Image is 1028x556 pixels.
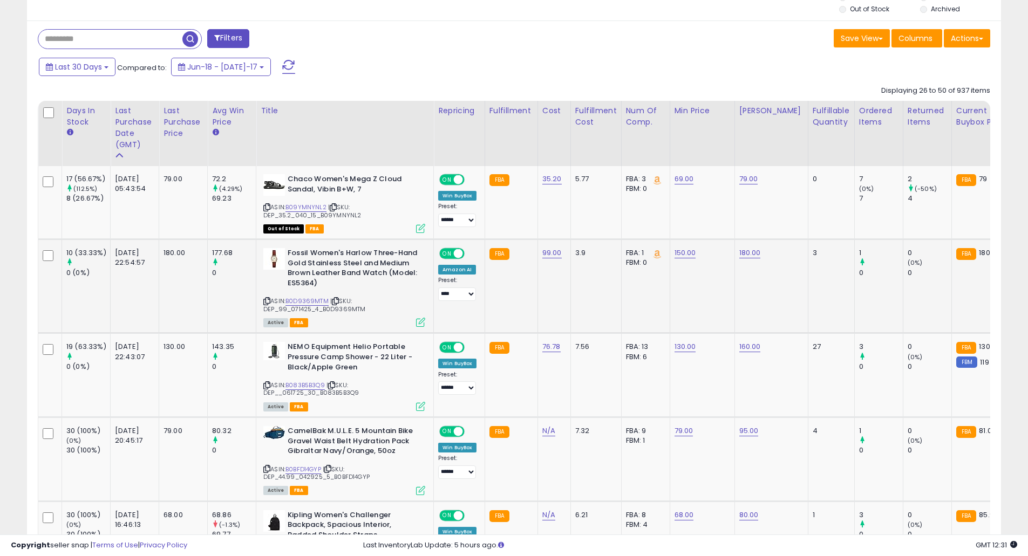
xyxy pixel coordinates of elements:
div: 17 (56.67%) [66,174,110,184]
div: 0 [212,268,256,278]
div: 68.86 [212,510,256,520]
div: Last InventoryLab Update: 5 hours ago. [363,540,1017,551]
div: 80.32 [212,426,256,436]
small: FBA [956,510,976,522]
div: Preset: [438,455,476,479]
div: FBA: 9 [626,426,662,436]
div: 72.2 [212,174,256,184]
div: Cost [542,105,566,116]
small: Days In Stock. [66,128,73,138]
small: FBA [489,342,509,354]
div: Min Price [675,105,730,116]
div: 19 (63.33%) [66,342,110,352]
span: FBA [290,318,308,327]
div: seller snap | | [11,540,187,551]
span: | SKU: DEP__061725_30_B083B5B3Q9 [263,381,359,397]
small: (112.5%) [73,184,97,193]
span: OFF [463,249,480,258]
div: 2 [908,174,951,184]
small: FBA [956,248,976,260]
div: Win BuyBox [438,443,476,452]
span: All listings currently available for purchase on Amazon [263,486,288,495]
div: Ordered Items [859,105,898,128]
a: 150.00 [675,248,696,258]
div: 30 (100%) [66,445,110,455]
div: 0 [908,362,951,372]
a: B083B5B3Q9 [285,381,325,390]
small: (4.29%) [219,184,242,193]
div: 30 (100%) [66,510,110,520]
span: OFF [463,427,480,436]
div: 0 [212,445,256,455]
a: 68.00 [675,510,694,520]
a: B0D9369MTM [285,297,329,306]
div: 0 [908,426,951,436]
div: Returned Items [908,105,947,128]
span: FBA [305,224,324,234]
div: 180.00 [164,248,199,258]
a: 80.00 [739,510,759,520]
span: ON [440,249,454,258]
div: 27 [813,342,846,352]
span: ON [440,175,454,184]
small: FBA [956,342,976,354]
div: ASIN: [263,342,425,410]
a: 160.00 [739,341,761,352]
small: (0%) [908,520,923,529]
span: 130.09 [979,341,1000,352]
small: (0%) [908,258,923,267]
div: Days In Stock [66,105,106,128]
small: FBM [956,356,977,368]
button: Jun-18 - [DATE]-17 [171,58,271,76]
button: Filters [207,29,249,48]
div: 7 [859,174,903,184]
div: 0 [908,342,951,352]
div: ASIN: [263,248,425,326]
span: FBA [290,402,308,411]
a: 79.00 [739,174,758,184]
span: All listings that are currently out of stock and unavailable for purchase on Amazon [263,224,304,234]
a: 69.00 [675,174,694,184]
div: 3 [859,342,903,352]
b: Kipling Women's Challenger Backpack, Spacious Interior, Padded Shoulder Straps, Accessories Organ... [288,510,419,553]
a: N/A [542,425,555,436]
div: Win BuyBox [438,191,476,201]
a: Terms of Use [92,540,138,550]
span: 79 [979,174,987,184]
div: 7 [859,194,903,203]
div: 4 [908,194,951,203]
div: 69.23 [212,194,256,203]
div: Fulfillable Quantity [813,105,850,128]
div: [DATE] 20:45:17 [115,426,151,445]
img: 31hw2XaIdPL._SL40_.jpg [263,510,285,532]
div: 79.00 [164,426,199,436]
span: | SKU: DEP_99_071425_4_B0D9369MTM [263,297,365,313]
div: 7.32 [575,426,613,436]
span: 85.97 [979,510,998,520]
small: Avg Win Price. [212,128,219,138]
small: FBA [956,174,976,186]
strong: Copyright [11,540,50,550]
small: FBA [489,248,509,260]
div: 0 [212,362,256,372]
span: OFF [463,511,480,520]
img: 31gLCmZO1CL._SL40_.jpg [263,248,285,270]
div: 0 [813,174,846,184]
span: Jun-18 - [DATE]-17 [187,61,257,72]
button: Last 30 Days [39,58,115,76]
div: 143.35 [212,342,256,352]
small: (-50%) [915,184,937,193]
small: FBA [489,510,509,522]
div: Avg Win Price [212,105,251,128]
small: (0%) [66,436,81,445]
div: 8 (26.67%) [66,194,110,203]
div: 0 [859,362,903,372]
div: Amazon AI [438,265,476,274]
div: 4 [813,426,846,436]
div: Preset: [438,371,476,395]
a: Privacy Policy [140,540,187,550]
a: N/A [542,510,555,520]
a: 130.00 [675,341,696,352]
div: 79.00 [164,174,199,184]
div: [PERSON_NAME] [739,105,804,116]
